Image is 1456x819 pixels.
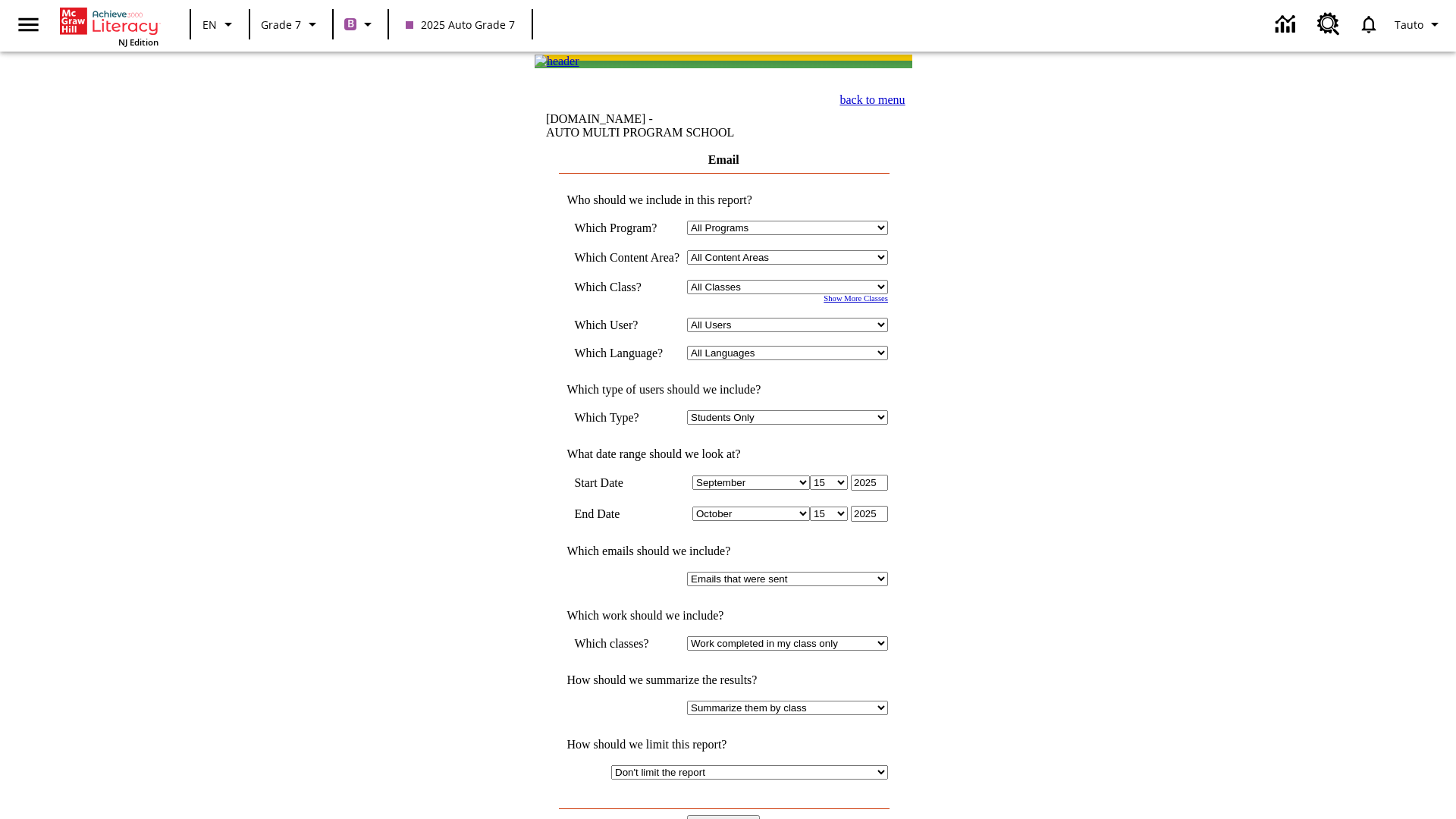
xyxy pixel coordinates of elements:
a: back to menu [839,93,905,106]
a: Data Center [1266,4,1308,45]
a: Email [708,153,739,166]
td: Which type of users should we include? [559,383,888,397]
td: Which emails should we include? [559,544,888,558]
td: How should we summarize the results? [559,673,888,687]
div: Home [60,5,158,48]
a: Resource Center, Will open in new tab [1308,4,1349,45]
td: [DOMAIN_NAME] - [546,112,768,140]
span: 2025 Auto Grade 7 [406,17,515,33]
td: What date range should we look at? [559,447,888,461]
td: Start Date [574,475,679,491]
button: Language: EN, Select a language [196,11,244,38]
a: Notifications [1349,5,1389,44]
td: Which Program? [574,221,679,235]
nobr: AUTO MULTI PROGRAM SCHOOL [546,126,734,139]
td: Who should we include in this report? [559,193,888,207]
td: Which classes? [574,636,679,651]
td: Which User? [574,318,679,332]
button: Grade: Grade 7, Select a grade [255,11,328,38]
button: Profile/Settings [1389,11,1450,38]
td: How should we limit this report? [559,738,888,752]
span: NJ Edition [118,36,158,48]
span: Tauto [1395,17,1423,33]
img: header [535,55,579,68]
td: Which Type? [574,410,679,425]
nobr: Which Content Area? [574,251,679,264]
td: End Date [574,506,679,522]
span: EN [202,17,217,33]
button: Boost Class color is purple. Change class color [338,11,383,38]
span: B [347,14,354,33]
a: Show More Classes [824,294,888,303]
td: Which Language? [574,346,679,360]
td: Which Class? [574,280,679,294]
span: Grade 7 [261,17,301,33]
td: Which work should we include? [559,609,888,623]
button: Open side menu [6,2,51,47]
